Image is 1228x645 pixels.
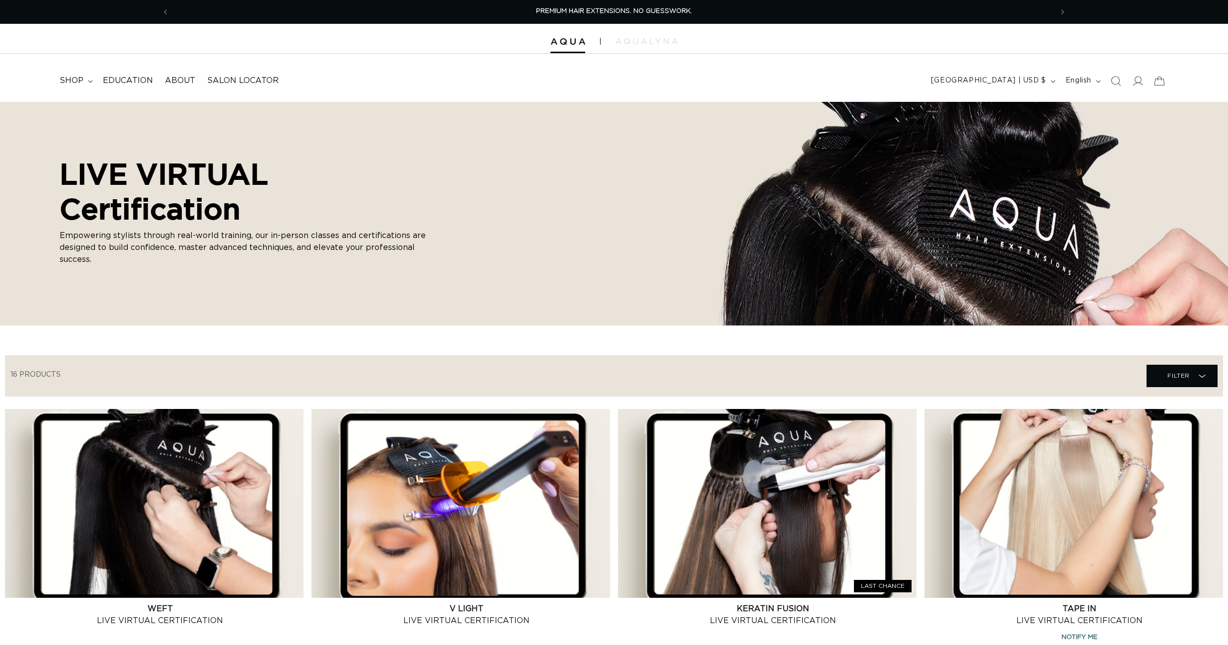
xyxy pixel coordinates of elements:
[60,230,437,266] p: Empowering stylists through real-world training, our in-person classes and certifications are des...
[931,76,1046,86] span: [GEOGRAPHIC_DATA] | USD $
[154,2,176,21] button: Previous announcement
[97,70,159,92] a: Education
[60,157,437,226] h2: LIVE VIRTUAL Certification
[536,8,692,14] span: PREMIUM HAIR EXTENSIONS. NO GUESSWORK.
[1066,76,1091,86] span: English
[201,70,285,92] a: Salon Locator
[103,76,153,86] span: Education
[54,70,97,92] summary: shop
[323,603,610,627] a: V Light Live Virtual Certification
[550,38,585,45] img: Aqua Hair Extensions
[1167,366,1190,385] span: Filter
[165,76,195,86] span: About
[925,72,1060,90] button: [GEOGRAPHIC_DATA] | USD $
[1105,70,1127,92] summary: Search
[1052,2,1074,21] button: Next announcement
[159,70,201,92] a: About
[60,76,83,86] span: shop
[936,603,1223,627] a: Tape In Live Virtual Certification
[207,76,279,86] span: Salon Locator
[10,371,61,378] span: 16 products
[629,603,917,627] a: Keratin Fusion Live Virtual Certification
[615,38,678,44] img: aqualyna.com
[1147,365,1218,387] summary: Filter
[16,603,304,627] a: Weft Live Virtual Certification
[1060,72,1105,90] button: English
